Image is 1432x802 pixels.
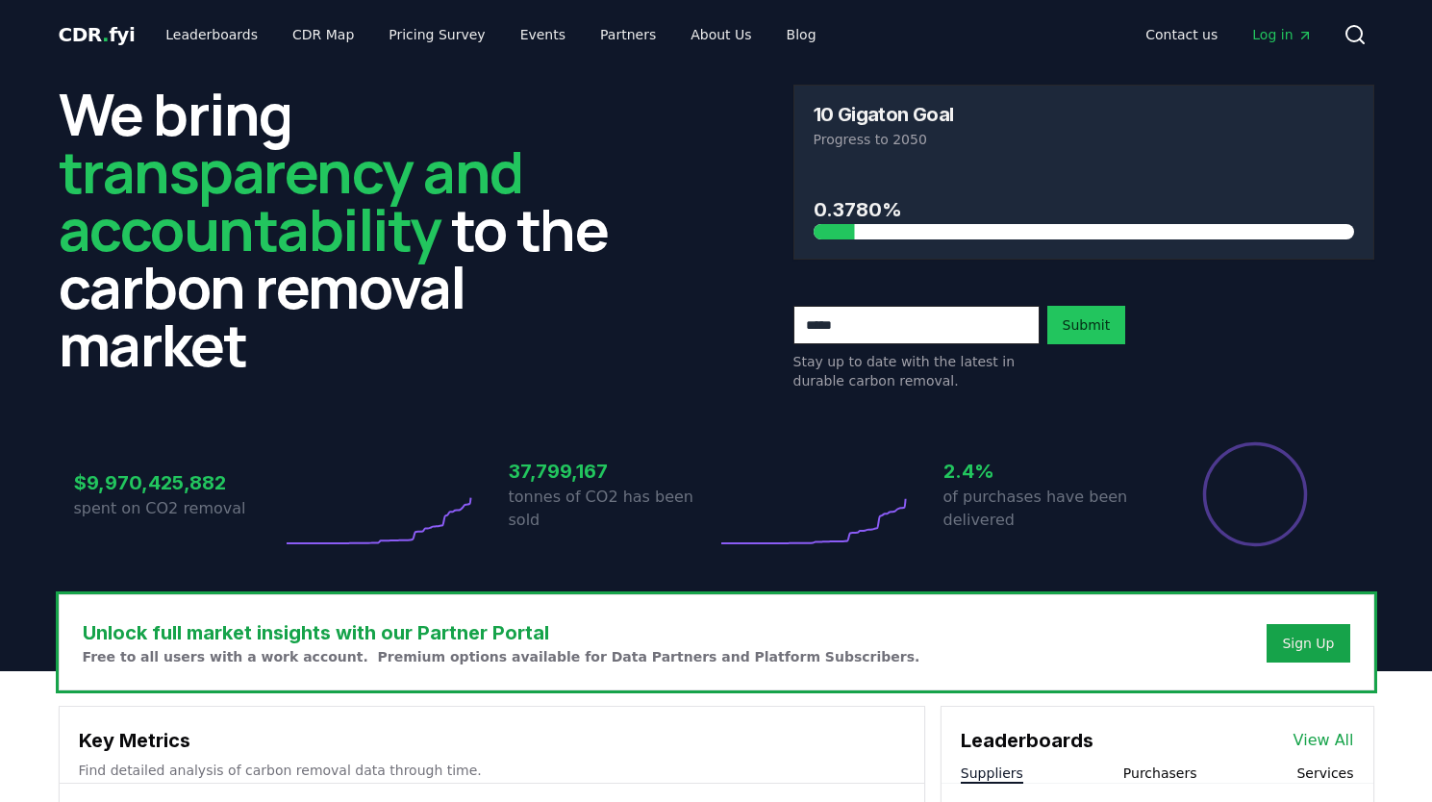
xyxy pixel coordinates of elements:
[771,17,832,52] a: Blog
[1047,306,1126,344] button: Submit
[1294,729,1354,752] a: View All
[59,23,136,46] span: CDR fyi
[1130,17,1233,52] a: Contact us
[150,17,273,52] a: Leaderboards
[74,497,282,520] p: spent on CO2 removal
[961,726,1093,755] h3: Leaderboards
[509,486,716,532] p: tonnes of CO2 has been sold
[1123,764,1197,783] button: Purchasers
[793,352,1040,390] p: Stay up to date with the latest in durable carbon removal.
[1130,17,1327,52] nav: Main
[943,486,1151,532] p: of purchases have been delivered
[79,726,905,755] h3: Key Metrics
[59,85,640,373] h2: We bring to the carbon removal market
[59,21,136,48] a: CDR.fyi
[79,761,905,780] p: Find detailed analysis of carbon removal data through time.
[814,130,1354,149] p: Progress to 2050
[1252,25,1312,44] span: Log in
[1237,17,1327,52] a: Log in
[1296,764,1353,783] button: Services
[150,17,831,52] nav: Main
[83,647,920,666] p: Free to all users with a work account. Premium options available for Data Partners and Platform S...
[277,17,369,52] a: CDR Map
[1267,624,1349,663] button: Sign Up
[373,17,500,52] a: Pricing Survey
[814,195,1354,224] h3: 0.3780%
[943,457,1151,486] h3: 2.4%
[59,132,523,268] span: transparency and accountability
[102,23,109,46] span: .
[74,468,282,497] h3: $9,970,425,882
[509,457,716,486] h3: 37,799,167
[1201,440,1309,548] div: Percentage of sales delivered
[505,17,581,52] a: Events
[961,764,1023,783] button: Suppliers
[814,105,954,124] h3: 10 Gigaton Goal
[675,17,766,52] a: About Us
[83,618,920,647] h3: Unlock full market insights with our Partner Portal
[585,17,671,52] a: Partners
[1282,634,1334,653] a: Sign Up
